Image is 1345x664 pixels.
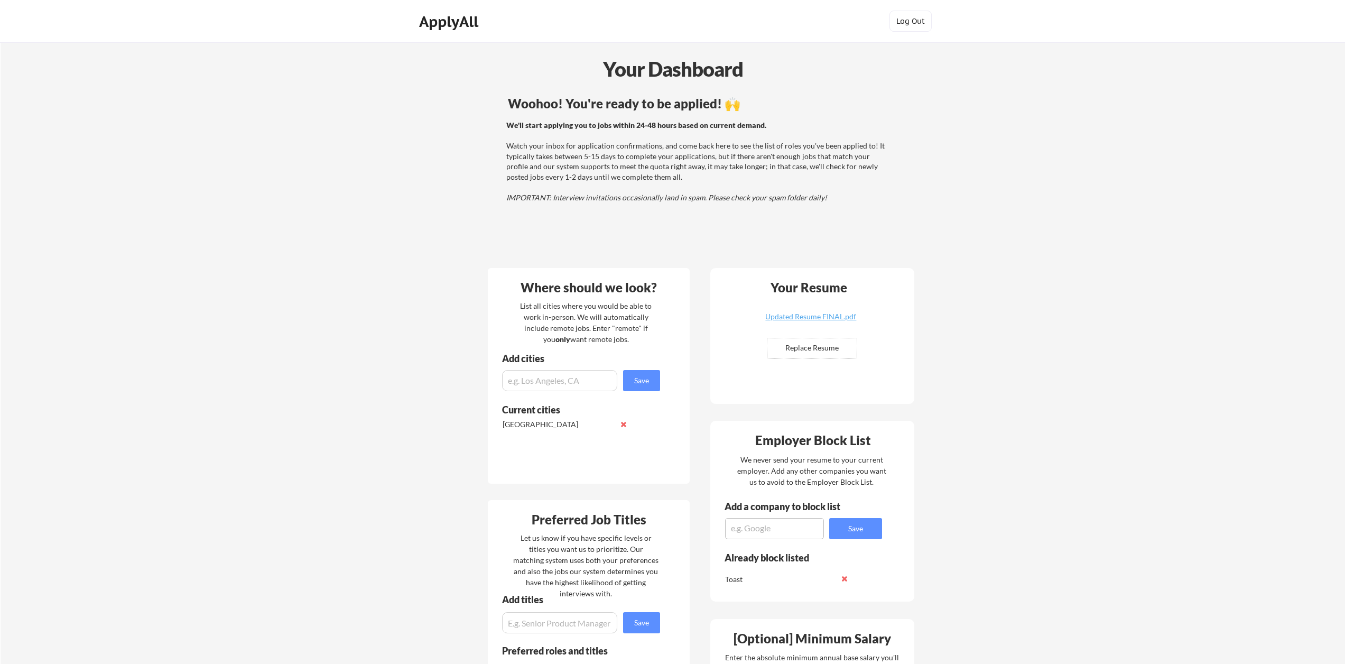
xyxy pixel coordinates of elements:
[715,434,911,447] div: Employer Block List
[490,281,687,294] div: Where should we look?
[725,502,857,511] div: Add a company to block list
[623,370,660,391] button: Save
[502,354,663,363] div: Add cities
[725,574,837,585] div: Toast
[490,513,687,526] div: Preferred Job Titles
[714,632,911,645] div: [Optional] Minimum Salary
[506,193,827,202] em: IMPORTANT: Interview invitations occasionally land in spam. Please check your spam folder daily!
[508,97,889,110] div: Woohoo! You're ready to be applied! 🙌
[513,300,658,345] div: List all cities where you would be able to work in-person. We will automatically include remote j...
[513,532,658,599] div: Let us know if you have specific levels or titles you want us to prioritize. Our matching system ...
[829,518,882,539] button: Save
[725,553,868,562] div: Already block listed
[506,120,887,203] div: Watch your inbox for application confirmations, and come back here to see the list of roles you'v...
[502,405,648,414] div: Current cities
[736,454,887,487] div: We never send your resume to your current employer. Add any other companies you want us to avoid ...
[502,370,617,391] input: e.g. Los Angeles, CA
[756,281,861,294] div: Your Resume
[748,313,874,320] div: Updated Resume FINAL.pdf
[555,335,570,344] strong: only
[502,595,651,604] div: Add titles
[623,612,660,633] button: Save
[502,612,617,633] input: E.g. Senior Product Manager
[506,121,766,130] strong: We'll start applying you to jobs within 24-48 hours based on current demand.
[1,54,1345,84] div: Your Dashboard
[889,11,932,32] button: Log Out
[748,313,874,329] a: Updated Resume FINAL.pdf
[502,646,646,656] div: Preferred roles and titles
[419,13,481,31] div: ApplyAll
[503,419,614,430] div: [GEOGRAPHIC_DATA]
